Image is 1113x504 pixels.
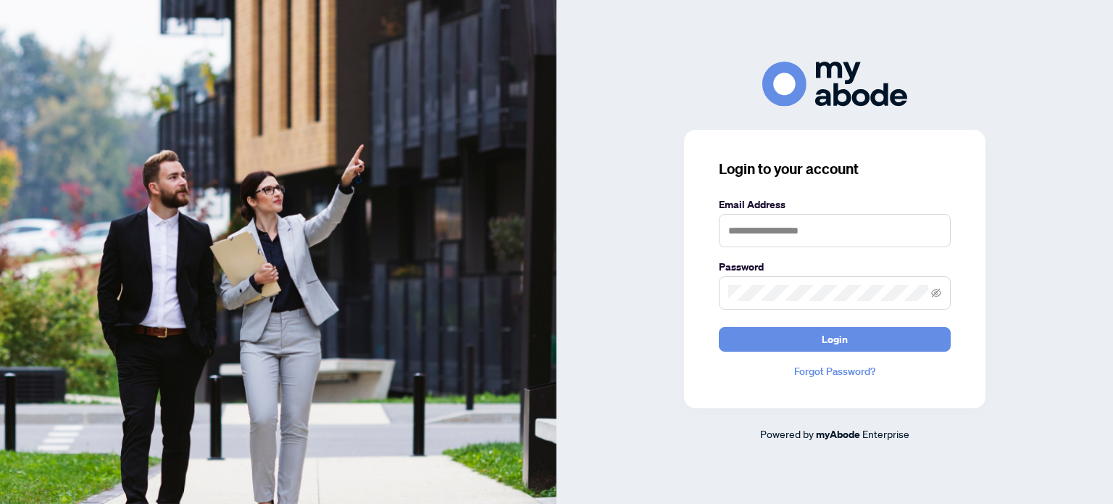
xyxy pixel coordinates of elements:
[931,288,941,298] span: eye-invisible
[862,427,909,440] span: Enterprise
[760,427,814,440] span: Powered by
[816,426,860,442] a: myAbode
[822,328,848,351] span: Login
[719,197,951,212] label: Email Address
[719,363,951,379] a: Forgot Password?
[762,62,907,106] img: ma-logo
[719,327,951,352] button: Login
[719,159,951,179] h3: Login to your account
[719,259,951,275] label: Password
